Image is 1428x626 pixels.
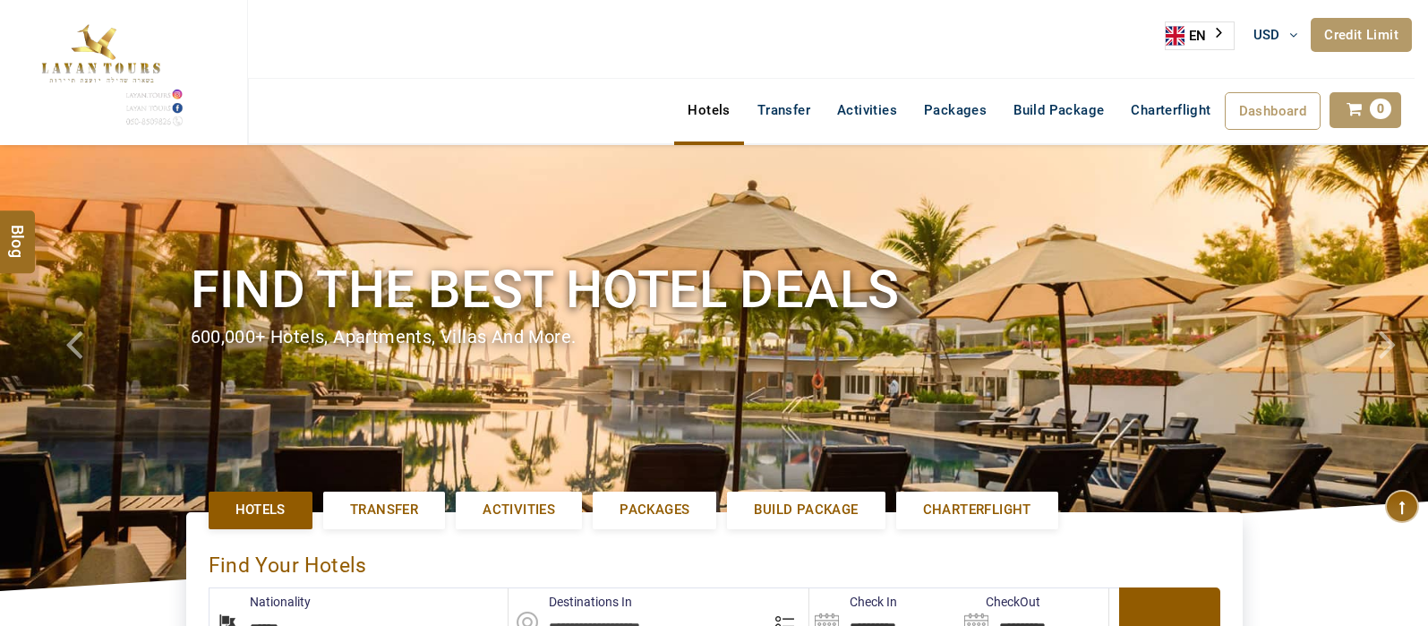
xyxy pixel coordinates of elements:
a: Packages [593,492,716,528]
img: The Royal Line Holidays [13,8,186,129]
span: Blog [6,224,30,239]
a: Packages [911,92,1000,128]
a: Credit Limit [1311,18,1412,52]
div: Find Your Hotels [209,535,1220,587]
label: Check In [809,593,897,611]
div: Language [1165,21,1235,50]
span: Build Package [754,501,858,519]
aside: Language selected: English [1165,21,1235,50]
label: Destinations In [509,593,632,611]
a: Hotels [209,492,312,528]
div: 600,000+ hotels, apartments, villas and more. [191,324,1238,350]
a: Activities [456,492,582,528]
a: 0 [1330,92,1401,128]
a: Transfer [323,492,445,528]
label: Nationality [209,593,311,611]
span: USD [1253,27,1280,43]
a: EN [1166,22,1234,49]
a: Build Package [727,492,885,528]
a: Charterflight [896,492,1058,528]
span: Packages [620,501,689,519]
a: Charterflight [1117,92,1224,128]
span: Dashboard [1239,103,1307,119]
span: Transfer [350,501,418,519]
span: 0 [1370,99,1391,119]
span: Charterflight [923,501,1031,519]
label: CheckOut [959,593,1040,611]
span: Hotels [235,501,286,519]
span: Charterflight [1131,102,1210,118]
a: Build Package [1000,92,1117,128]
a: Activities [824,92,911,128]
span: Activities [483,501,555,519]
a: Transfer [744,92,824,128]
h1: Find the best hotel deals [191,256,1238,323]
a: Hotels [674,92,743,128]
